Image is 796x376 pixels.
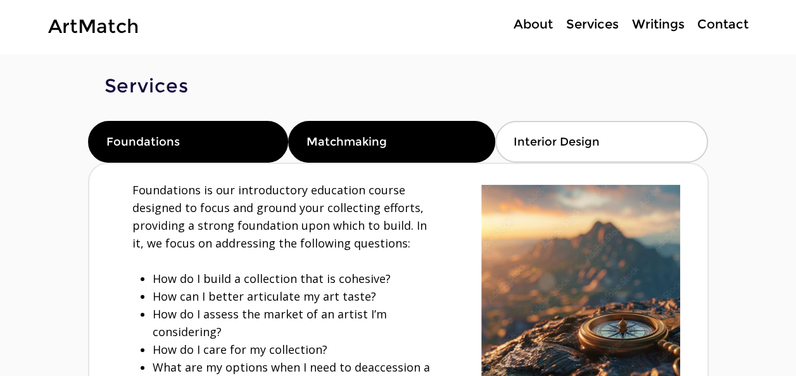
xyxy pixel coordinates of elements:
a: ArtMatch [48,15,139,38]
a: Services [559,15,625,34]
p: Services [560,15,625,34]
span: Matchmaking [306,135,387,149]
span: Services [104,74,189,97]
a: Contact [691,15,754,34]
span: How do I assess the market of an artist I’m considering? [153,306,387,339]
nav: Site [467,15,754,34]
a: About [507,15,559,34]
span: How do I build a collection that is cohesive? [153,271,391,286]
span: Interior Design [514,135,600,149]
span: Foundations is our introductory education course designed to focus and ground your collecting eff... [132,182,427,251]
span: How do I care for my collection? [153,342,327,357]
span: How can I better articulate my art taste? [153,289,376,304]
p: Contact [691,15,755,34]
p: Writings [626,15,691,34]
span: Foundations [106,135,180,149]
a: Writings [625,15,691,34]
